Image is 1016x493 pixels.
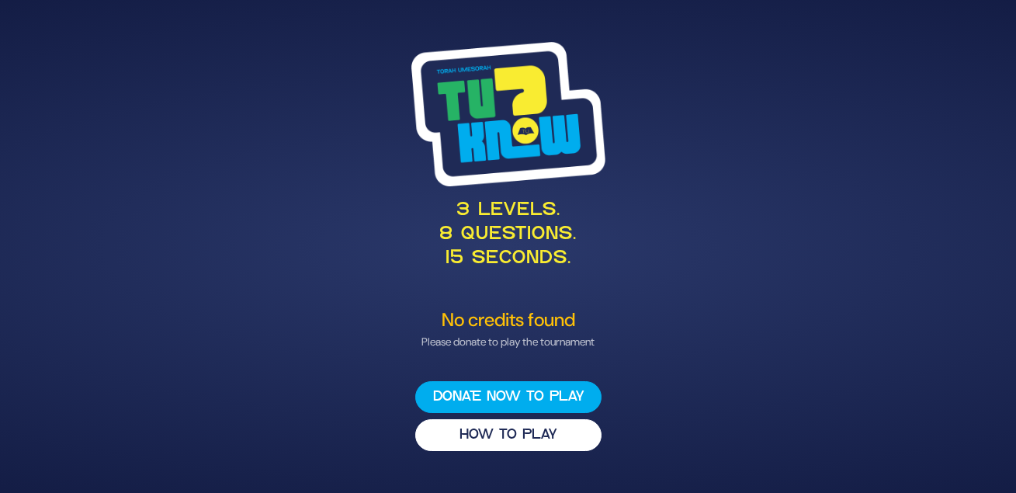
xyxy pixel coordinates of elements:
img: Tournament Logo [411,42,605,186]
button: Donate now to play [415,381,602,413]
button: HOW TO PLAY [415,419,602,451]
h4: No credits found [130,309,887,332]
p: 3 levels. 8 questions. 15 seconds. [130,199,887,272]
p: Please donate to play the tournament [130,334,887,350]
